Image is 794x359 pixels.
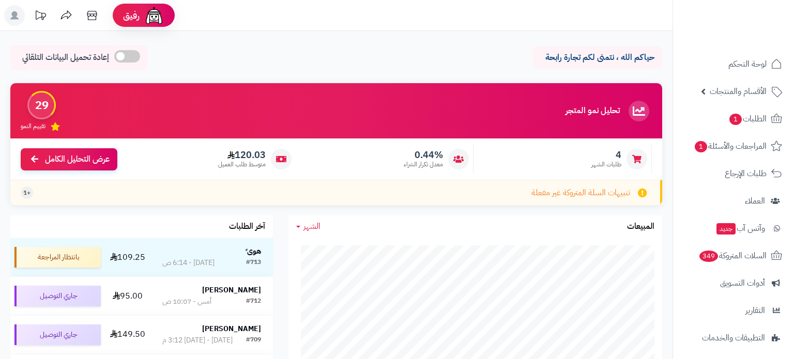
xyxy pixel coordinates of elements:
a: لوحة التحكم [679,52,788,76]
div: #713 [246,258,261,268]
a: تحديثات المنصة [27,5,53,28]
strong: [PERSON_NAME] [202,323,261,334]
span: طلبات الإرجاع [725,166,767,181]
a: طلبات الإرجاع [679,161,788,186]
span: معدل تكرار الشراء [404,160,443,169]
span: 4 [591,149,621,161]
img: ai-face.png [144,5,164,26]
span: الطلبات [728,112,767,126]
a: التقارير [679,298,788,323]
span: +1 [23,189,30,197]
a: وآتس آبجديد [679,216,788,241]
span: 1 [695,141,707,152]
td: 109.25 [105,238,150,276]
span: جديد [716,223,736,235]
div: بانتظار المراجعة [14,247,101,268]
span: رفيق [123,9,140,22]
td: 149.50 [105,316,150,354]
span: تنبيهات السلة المتروكة غير مفعلة [531,187,630,199]
a: الشهر [296,221,320,232]
img: logo-2.png [724,29,784,51]
span: السلات المتروكة [698,248,767,263]
div: [DATE] - 6:14 ص [162,258,215,268]
span: متوسط طلب العميل [218,160,266,169]
a: عرض التحليل الكامل [21,148,117,170]
a: السلات المتروكة349 [679,243,788,268]
h3: المبيعات [627,222,654,231]
span: طلبات الشهر [591,160,621,169]
td: 95.00 [105,277,150,315]
strong: هوى ً [246,246,261,257]
span: عرض التحليل الكامل [45,153,110,165]
h3: آخر الطلبات [229,222,265,231]
span: العملاء [745,194,765,208]
div: #709 [246,335,261,346]
a: العملاء [679,189,788,213]
div: [DATE] - [DATE] 3:12 م [162,335,233,346]
span: الأقسام والمنتجات [710,84,767,99]
span: إعادة تحميل البيانات التلقائي [22,52,109,64]
a: الطلبات1 [679,106,788,131]
div: جاري التوصيل [14,324,101,345]
div: #712 [246,296,261,307]
h3: تحليل نمو المتجر [566,106,620,116]
span: تقييم النمو [21,122,45,131]
p: حياكم الله ، نتمنى لكم تجارة رابحة [541,52,654,64]
div: أمس - 10:07 ص [162,296,211,307]
a: التطبيقات والخدمات [679,325,788,350]
span: المراجعات والأسئلة [694,139,767,153]
span: الشهر [303,220,320,232]
a: المراجعات والأسئلة1 [679,134,788,159]
span: التطبيقات والخدمات [702,331,765,345]
strong: [PERSON_NAME] [202,285,261,295]
span: 0.44% [404,149,443,161]
div: جاري التوصيل [14,286,101,306]
a: أدوات التسويق [679,271,788,295]
span: أدوات التسويق [720,276,765,290]
span: لوحة التحكم [728,57,767,71]
span: 1 [729,114,742,125]
span: وآتس آب [715,221,765,236]
span: 120.03 [218,149,266,161]
span: 349 [699,251,718,262]
span: التقارير [745,303,765,318]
